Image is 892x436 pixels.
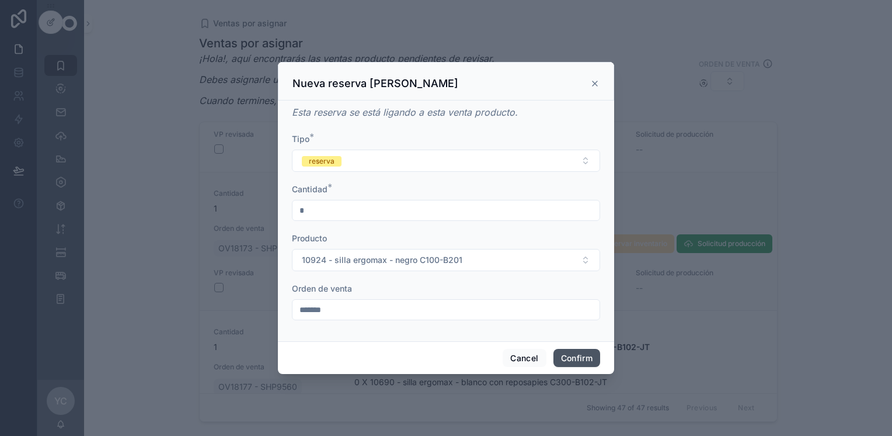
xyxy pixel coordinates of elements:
button: Select Button [292,150,600,172]
button: Confirm [553,349,600,368]
h3: Nueva reserva [PERSON_NAME] [292,77,458,91]
span: Tipo [292,134,309,144]
button: Cancel [503,349,546,368]
span: Cantidad [292,184,327,194]
em: Esta reserva se está ligando a esta venta producto. [292,106,518,118]
div: reserva [309,156,334,167]
button: Select Button [292,249,600,271]
span: Producto [292,233,327,243]
span: 10924 - silla ergomax - negro C100-B201 [302,254,462,266]
span: Orden de venta [292,283,352,293]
